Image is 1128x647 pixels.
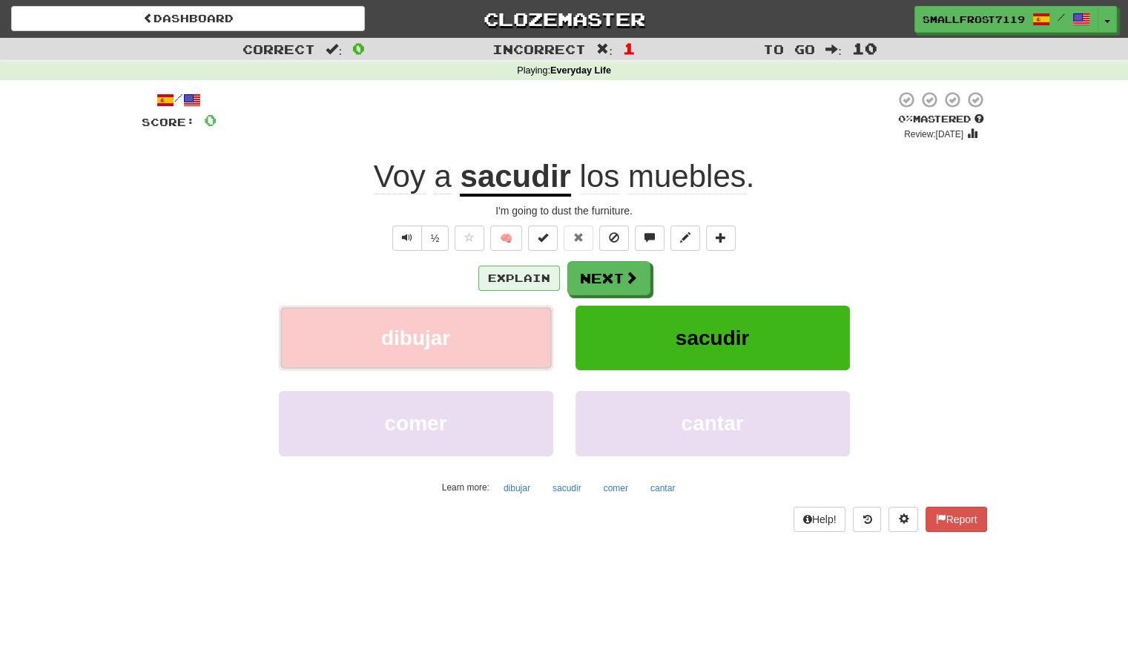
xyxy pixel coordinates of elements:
[706,226,736,251] button: Add to collection (alt+a)
[279,391,553,456] button: comer
[642,477,683,499] button: cantar
[11,6,365,31] a: Dashboard
[387,6,741,32] a: Clozemaster
[596,477,636,499] button: comer
[243,42,315,56] span: Correct
[670,226,700,251] button: Edit sentence (alt+d)
[825,43,842,56] span: :
[381,326,450,349] span: dibujar
[389,226,449,251] div: Text-to-speech controls
[550,65,611,76] strong: Everyday Life
[478,266,560,291] button: Explain
[904,129,963,139] small: Review: [DATE]
[142,91,217,109] div: /
[895,113,987,126] div: Mastered
[853,507,881,532] button: Round history (alt+y)
[623,39,636,57] span: 1
[326,43,342,56] span: :
[455,226,484,251] button: Favorite sentence (alt+f)
[923,13,1025,26] span: SmallFrost7119
[204,111,217,129] span: 0
[635,226,664,251] button: Discuss sentence (alt+u)
[628,159,746,194] span: muebles
[571,159,754,194] span: .
[676,326,750,349] span: sacudir
[794,507,846,532] button: Help!
[681,412,743,435] span: cantar
[528,226,558,251] button: Set this sentence to 100% Mastered (alt+m)
[495,477,538,499] button: dibujar
[434,159,451,194] span: a
[596,43,613,56] span: :
[279,306,553,370] button: dibujar
[421,226,449,251] button: ½
[1058,12,1065,22] span: /
[142,203,987,218] div: I'm going to dust the furniture.
[384,412,446,435] span: comer
[564,226,593,251] button: Reset to 0% Mastered (alt+r)
[926,507,986,532] button: Report
[575,391,850,456] button: cantar
[567,261,650,295] button: Next
[460,159,570,197] u: sacudir
[852,39,877,57] span: 10
[352,39,365,57] span: 0
[914,6,1098,33] a: SmallFrost7119 /
[898,113,913,125] span: 0 %
[492,42,586,56] span: Incorrect
[490,226,522,251] button: 🧠
[575,306,850,370] button: sacudir
[142,116,195,128] span: Score:
[544,477,590,499] button: sacudir
[442,482,489,493] small: Learn more:
[763,42,815,56] span: To go
[580,159,620,194] span: los
[374,159,426,194] span: Voy
[392,226,422,251] button: Play sentence audio (ctl+space)
[599,226,629,251] button: Ignore sentence (alt+i)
